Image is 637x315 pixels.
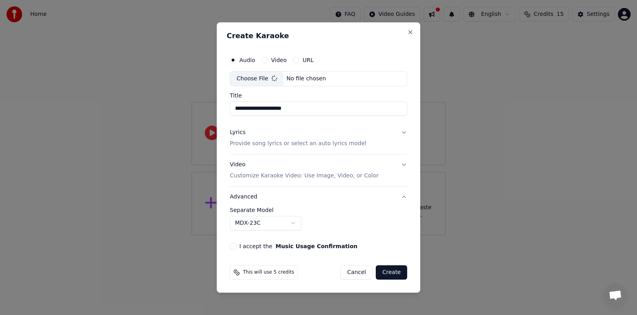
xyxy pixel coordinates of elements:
div: Advanced [230,207,407,237]
button: LyricsProvide song lyrics or select an auto lyrics model [230,122,407,154]
div: Choose File [230,72,284,86]
div: No file chosen [284,75,329,83]
label: Video [271,57,287,63]
label: Title [230,93,407,98]
h2: Create Karaoke [227,32,410,39]
div: Video [230,161,379,180]
label: URL [303,57,314,63]
button: I accept the [276,243,357,249]
label: Separate Model [230,207,407,213]
button: Create [376,265,407,280]
div: Lyrics [230,128,245,136]
p: Provide song lyrics or select an auto lyrics model [230,140,366,148]
button: Cancel [340,265,373,280]
label: Audio [239,57,255,63]
label: I accept the [239,243,357,249]
button: Advanced [230,187,407,207]
span: This will use 5 credits [243,269,294,276]
p: Customize Karaoke Video: Use Image, Video, or Color [230,172,379,180]
button: VideoCustomize Karaoke Video: Use Image, Video, or Color [230,154,407,186]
